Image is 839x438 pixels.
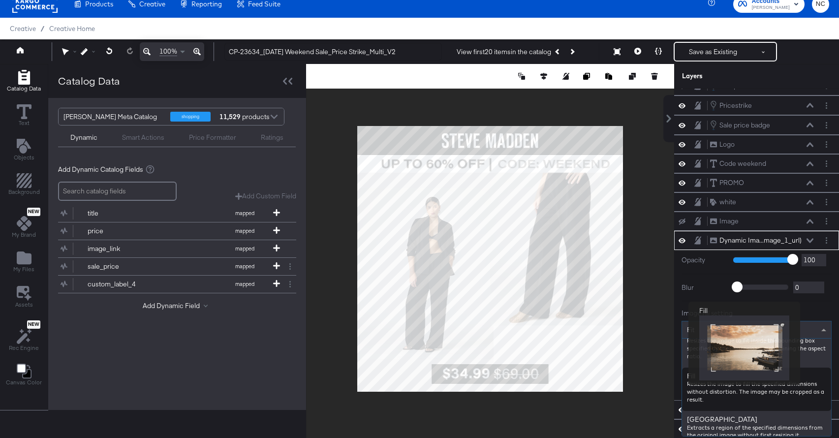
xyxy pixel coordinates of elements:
[58,74,120,88] div: Catalog Data
[682,255,726,265] label: Opacity
[719,159,766,168] div: Code weekend
[682,309,832,318] div: Image fill setting
[687,337,826,360] div: Resizes the image to fit inside the bounding box specified by the dimensions, maintaining the asp...
[719,197,736,207] div: white
[719,217,739,226] div: Image
[58,240,296,257] div: image_linkmapped
[3,318,45,355] button: NewRec Engine
[710,197,737,207] button: white
[710,120,771,130] button: Sale price badge
[565,43,579,61] button: Next Product
[821,216,832,226] button: Layer Options
[27,209,40,215] span: New
[13,265,34,273] span: My Files
[143,301,212,311] button: Add Dynamic Field
[10,25,36,32] span: Creative
[2,171,46,199] button: Add Rectangle
[58,240,284,257] button: image_linkmapped
[261,133,283,142] div: Ratings
[9,283,39,312] button: Assets
[58,182,177,201] input: Search catalog fields
[58,258,284,275] button: sale_pricemapped
[710,235,802,246] button: Dynamic Ima...mage_1_url)
[159,47,177,56] span: 100%
[682,71,782,81] div: Layers
[235,191,296,201] button: Add Custom Field
[821,235,832,246] button: Layer Options
[687,380,826,404] div: Resizes the image to fill the specified dimensions without distortion. The image may be cropped a...
[218,281,272,287] span: mapped
[1,67,47,95] button: Add Rectangle
[710,139,735,150] button: Logo
[7,249,40,277] button: Add Files
[457,47,551,57] div: View first 20 items in the catalog
[719,101,752,110] div: Pricestrike
[821,120,832,130] button: Layer Options
[88,280,159,289] div: custom_label_4
[122,133,164,142] div: Smart Actions
[551,43,565,61] button: Previous Product
[218,263,272,270] span: mapped
[27,321,40,328] span: New
[218,108,248,125] div: products
[605,71,615,81] button: Paste image
[710,178,745,188] button: PROMO
[170,112,211,122] div: shopping
[58,276,284,293] button: custom_label_4mapped
[12,231,36,239] span: My Brand
[6,206,42,242] button: NewMy Brand
[15,301,33,309] span: Assets
[58,222,284,240] button: pricemapped
[58,165,143,174] span: Add Dynamic Catalog Fields
[821,158,832,169] button: Layer Options
[583,71,593,81] button: Copy image
[58,222,296,240] div: pricemapped
[58,276,296,293] div: custom_label_4mapped
[682,368,831,411] div: Fill
[821,139,832,150] button: Layer Options
[63,108,163,125] div: [PERSON_NAME] Meta Catalog
[218,108,242,125] strong: 11,529
[687,415,826,424] div: [GEOGRAPHIC_DATA]
[752,4,790,12] span: [PERSON_NAME]
[70,133,97,142] div: Dynamic
[88,244,159,253] div: image_link
[189,133,236,142] div: Price Formatter
[675,43,751,61] button: Save as Existing
[19,119,30,127] span: Text
[719,121,770,130] div: Sale price badge
[9,344,39,352] span: Rec Engine
[8,136,40,164] button: Add Text
[7,85,41,93] span: Catalog Data
[821,178,832,188] button: Layer Options
[88,262,159,271] div: sale_price
[88,226,159,236] div: price
[605,73,612,80] svg: Paste image
[710,158,767,169] button: Code weekend
[36,25,49,32] span: /
[583,73,590,80] svg: Copy image
[6,378,42,386] span: Canvas Color
[8,188,40,196] span: Background
[11,102,37,130] button: Text
[719,178,744,188] div: PROMO
[821,100,832,111] button: Layer Options
[218,245,272,252] span: mapped
[710,100,752,111] button: Pricestrike
[49,25,95,32] a: Creative Home
[88,209,159,218] div: title
[719,140,735,149] div: Logo
[682,324,831,368] div: Fit
[687,325,694,334] span: Fit
[218,227,272,234] span: mapped
[58,258,296,275] div: sale_pricemapped
[710,216,739,226] button: Image
[58,205,284,222] button: titlemapped
[682,283,726,292] label: Blur
[687,372,826,381] div: Fill
[14,154,34,161] span: Objects
[821,197,832,207] button: Layer Options
[58,205,296,222] div: titlemapped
